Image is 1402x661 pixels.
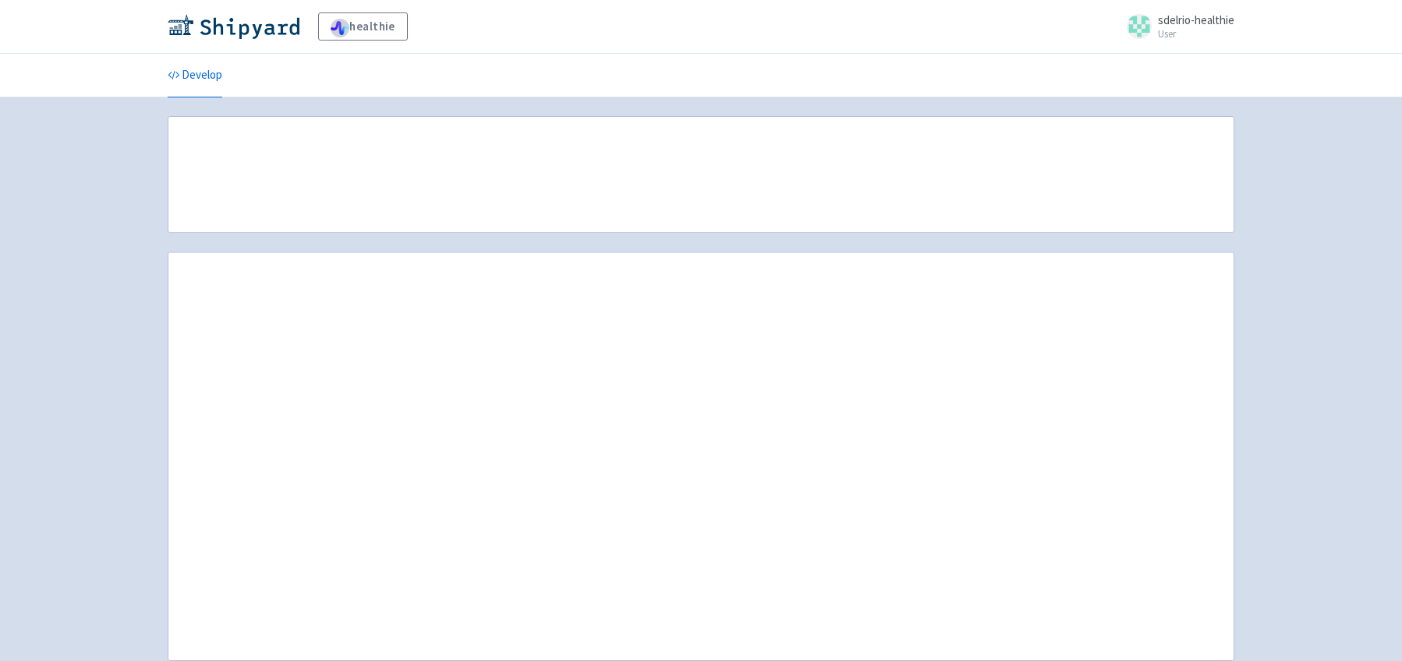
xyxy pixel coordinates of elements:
[1117,14,1234,39] a: sdelrio-healthie User
[1158,12,1234,27] span: sdelrio-healthie
[318,12,408,41] a: healthie
[1158,29,1234,39] small: User
[168,54,222,97] a: Develop
[168,14,299,39] img: Shipyard logo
